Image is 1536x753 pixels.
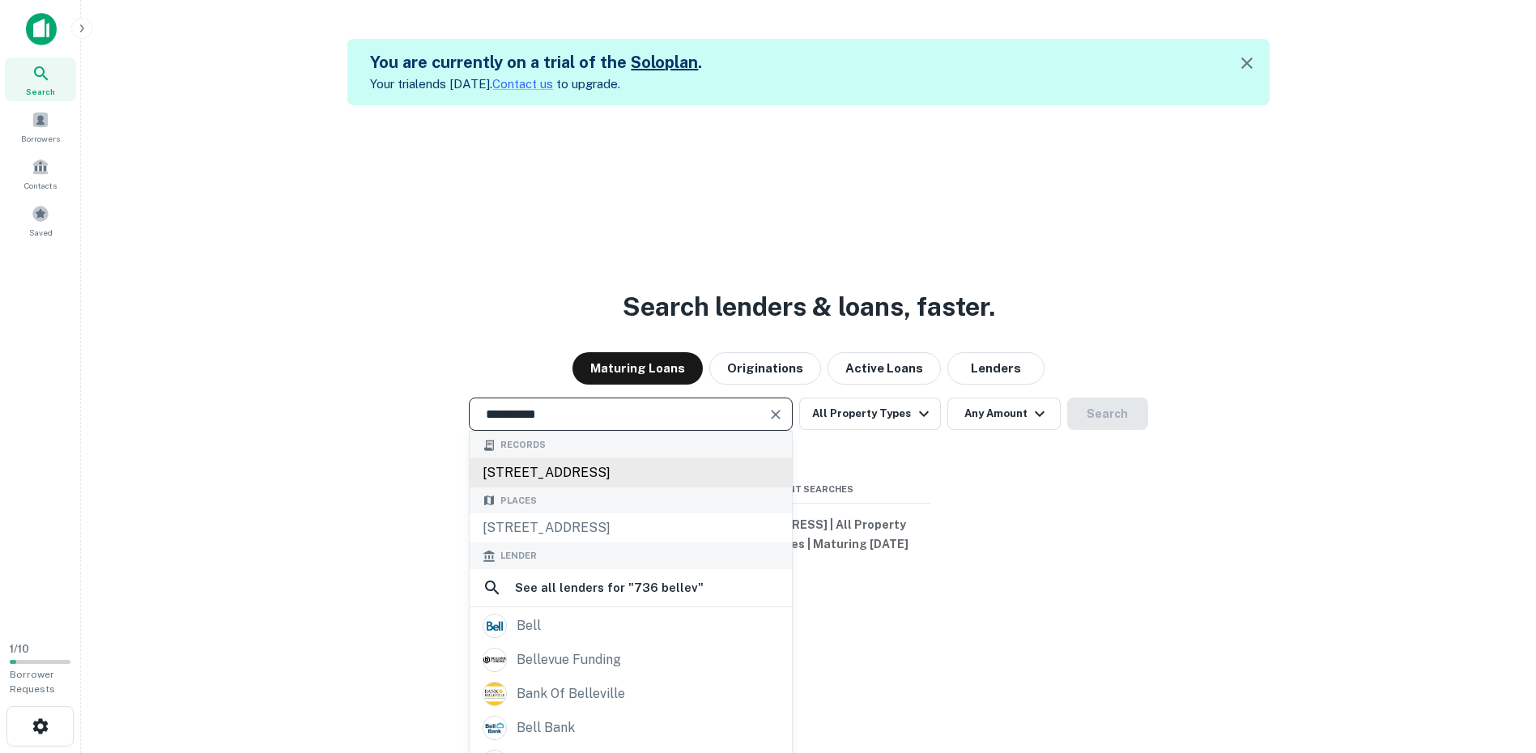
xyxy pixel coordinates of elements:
[370,74,702,94] p: Your trial ends [DATE]. to upgrade.
[709,352,821,385] button: Originations
[1455,623,1536,701] iframe: Chat Widget
[947,398,1061,430] button: Any Amount
[517,614,541,638] div: bell
[517,716,575,740] div: bell bank
[483,717,506,739] img: picture
[470,677,792,711] a: bank of belleville
[492,77,553,91] a: Contact us
[21,132,60,145] span: Borrowers
[764,403,787,426] button: Clear
[517,682,625,706] div: bank of belleville
[623,287,995,326] h3: Search lenders & loans, faster.
[828,352,941,385] button: Active Loans
[470,643,792,677] a: bellevue funding
[470,711,792,745] a: bell bank
[799,398,940,430] button: All Property Types
[517,648,621,672] div: bellevue funding
[5,198,76,242] a: Saved
[687,483,930,496] span: Recent Searches
[500,438,546,452] span: Records
[5,151,76,195] a: Contacts
[483,649,506,671] img: picture
[572,352,703,385] button: Maturing Loans
[29,226,53,239] span: Saved
[631,53,698,72] a: Soloplan
[10,669,55,695] span: Borrower Requests
[26,13,57,45] img: capitalize-icon.png
[500,549,537,563] span: Lender
[5,57,76,101] a: Search
[500,494,537,508] span: Places
[470,609,792,643] a: bell
[26,85,55,98] span: Search
[5,104,76,148] a: Borrowers
[24,179,57,192] span: Contacts
[947,352,1045,385] button: Lenders
[370,50,702,74] h5: You are currently on a trial of the .
[483,615,506,637] img: picture
[10,643,29,655] span: 1 / 10
[470,513,792,542] div: [STREET_ADDRESS]
[470,458,792,487] div: [STREET_ADDRESS]
[483,683,506,705] img: picture
[515,578,704,598] h6: See all lenders for " 736 bellev "
[687,510,930,559] button: [STREET_ADDRESS] | All Property Types | All Types | Maturing [DATE]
